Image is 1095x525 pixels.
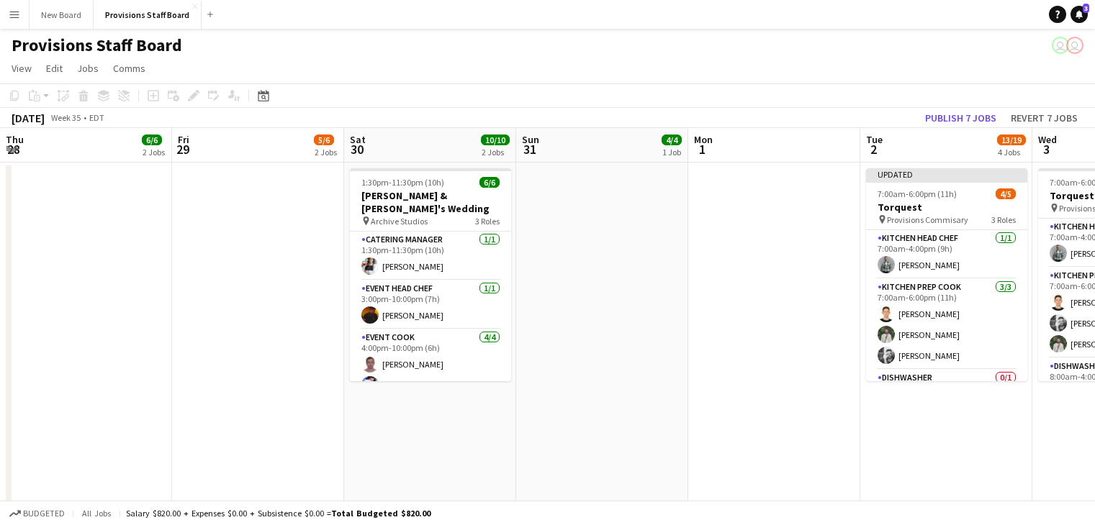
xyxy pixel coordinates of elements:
button: Provisions Staff Board [94,1,202,29]
a: Comms [107,59,151,78]
span: 7:00am-6:00pm (11h) [878,188,957,199]
a: Edit [40,59,68,78]
h3: Torquest [866,201,1027,214]
span: 4/5 [996,188,1016,199]
app-card-role: Event Cook4/44:00pm-10:00pm (6h)[PERSON_NAME][PERSON_NAME] [350,329,511,441]
app-card-role: Catering Manager1/11:30pm-11:30pm (10h)[PERSON_NAME] [350,232,511,280]
span: Week 35 [48,112,84,123]
span: Thu [6,133,24,146]
span: Archive Studios [371,216,428,227]
app-job-card: Updated7:00am-6:00pm (11h)4/5Torquest Provisions Commisary3 RolesKitchen Head Chef1/17:00am-4:00p... [866,168,1027,381]
span: 3 [1036,141,1057,157]
button: New Board [30,1,94,29]
div: 2 Jobs [143,147,165,157]
h1: Provisions Staff Board [12,35,182,56]
button: Budgeted [7,506,67,521]
div: EDT [89,112,104,123]
span: 5/6 [314,134,334,145]
div: 1 Job [662,147,681,157]
span: Comms [113,62,145,75]
span: 3 Roles [991,214,1016,225]
span: 6/6 [479,177,500,188]
div: Updated [866,168,1027,180]
span: 4/4 [662,134,682,145]
span: 13/19 [997,134,1026,145]
span: Mon [694,133,713,146]
button: Publish 7 jobs [919,109,1002,127]
app-user-avatar: Dustin Gallagher [1066,37,1083,54]
span: All jobs [79,508,114,519]
span: 1 [692,141,713,157]
span: Jobs [77,62,99,75]
span: 3 Roles [475,216,500,227]
span: Edit [46,62,63,75]
span: 29 [176,141,189,157]
span: Fri [178,133,189,146]
div: 2 Jobs [482,147,509,157]
span: Sat [350,133,366,146]
span: Tue [866,133,883,146]
div: [DATE] [12,111,45,125]
app-user-avatar: Dustin Gallagher [1052,37,1069,54]
app-job-card: 1:30pm-11:30pm (10h)6/6[PERSON_NAME] & [PERSON_NAME]'s Wedding Archive Studios3 RolesCatering Man... [350,168,511,381]
div: 2 Jobs [315,147,337,157]
span: Provisions Commisary [887,214,968,225]
app-card-role: Event Head Chef1/13:00pm-10:00pm (7h)[PERSON_NAME] [350,280,511,329]
a: View [6,59,37,78]
a: 3 [1071,6,1088,23]
span: Total Budgeted $820.00 [331,508,431,519]
span: 2 [864,141,883,157]
span: 10/10 [481,134,510,145]
span: 28 [4,141,24,157]
span: View [12,62,32,75]
span: Sun [522,133,539,146]
app-card-role: Dishwasher0/1 [866,370,1027,419]
span: 1:30pm-11:30pm (10h) [361,177,444,188]
app-card-role: Kitchen Prep Cook3/37:00am-6:00pm (11h)[PERSON_NAME][PERSON_NAME][PERSON_NAME] [866,279,1027,370]
span: 3 [1083,4,1089,13]
app-card-role: Kitchen Head Chef1/17:00am-4:00pm (9h)[PERSON_NAME] [866,230,1027,279]
span: 31 [520,141,539,157]
h3: [PERSON_NAME] & [PERSON_NAME]'s Wedding [350,189,511,215]
div: Salary $820.00 + Expenses $0.00 + Subsistence $0.00 = [126,508,431,519]
a: Jobs [71,59,104,78]
span: 6/6 [142,134,162,145]
div: 4 Jobs [998,147,1025,157]
span: 30 [348,141,366,157]
button: Revert 7 jobs [1005,109,1083,127]
span: Budgeted [23,508,65,519]
span: Wed [1038,133,1057,146]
